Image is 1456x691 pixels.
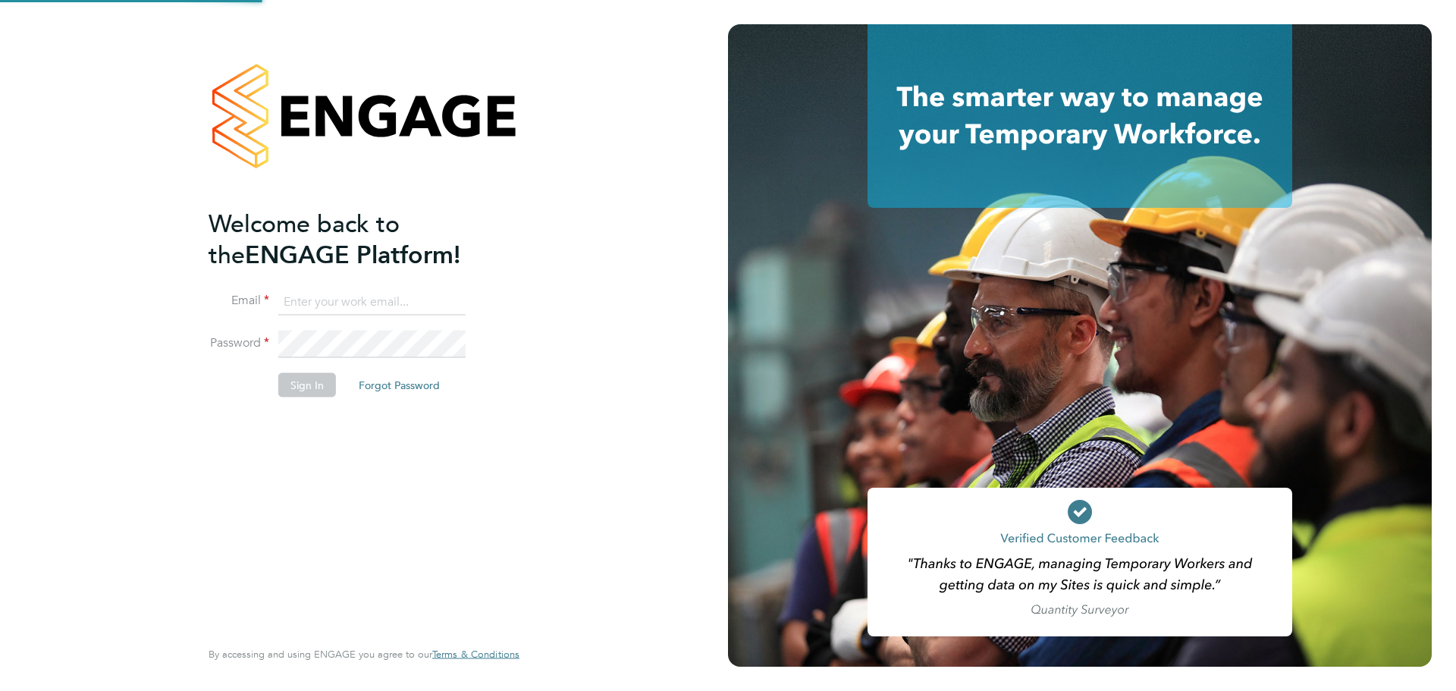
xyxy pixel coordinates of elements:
input: Enter your work email... [278,288,466,316]
label: Password [209,335,269,351]
button: Sign In [278,373,336,397]
h2: ENGAGE Platform! [209,208,504,270]
button: Forgot Password [347,373,452,397]
label: Email [209,293,269,309]
span: Welcome back to the [209,209,400,269]
span: By accessing and using ENGAGE you agree to our [209,648,519,661]
a: Terms & Conditions [432,649,519,661]
span: Terms & Conditions [432,648,519,661]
